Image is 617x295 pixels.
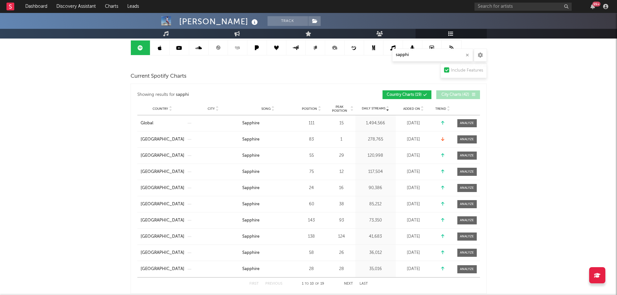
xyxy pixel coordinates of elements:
[590,4,595,9] button: 99+
[329,217,354,224] div: 93
[315,282,319,285] span: of
[297,153,326,159] div: 55
[242,266,259,272] div: Sapphire
[357,185,394,191] div: 90,386
[242,201,259,208] div: Sapphire
[297,169,326,175] div: 75
[440,93,470,97] span: City Charts ( 42 )
[141,153,184,159] a: [GEOGRAPHIC_DATA]
[329,120,354,127] div: 15
[141,201,184,208] a: [GEOGRAPHIC_DATA]
[131,73,187,80] span: Current Spotify Charts
[357,201,394,208] div: 85,212
[176,91,189,99] div: sapphi
[208,107,215,111] span: City
[357,217,394,224] div: 73,350
[305,282,309,285] span: to
[179,16,259,27] div: [PERSON_NAME]
[403,107,420,111] span: Added On
[397,120,430,127] div: [DATE]
[329,153,354,159] div: 29
[242,120,294,127] a: Sapphire
[137,90,309,99] div: Showing results for
[297,136,326,143] div: 83
[242,217,259,224] div: Sapphire
[297,233,326,240] div: 138
[397,250,430,256] div: [DATE]
[242,153,294,159] a: Sapphire
[474,3,572,11] input: Search for artists
[261,107,271,111] span: Song
[357,169,394,175] div: 117,504
[141,136,184,143] a: [GEOGRAPHIC_DATA]
[141,233,184,240] a: [GEOGRAPHIC_DATA]
[436,90,480,99] button: City Charts(42)
[397,136,430,143] div: [DATE]
[242,153,259,159] div: Sapphire
[242,250,294,256] a: Sapphire
[329,185,354,191] div: 16
[451,67,483,74] div: Include Features
[362,106,385,111] span: Daily Streams
[344,282,353,286] button: Next
[329,169,354,175] div: 12
[242,169,259,175] div: Sapphire
[242,266,294,272] a: Sapphire
[249,282,259,286] button: First
[357,136,394,143] div: 278,765
[392,49,473,62] input: Search Playlists/Charts
[268,16,308,26] button: Track
[141,169,184,175] a: [GEOGRAPHIC_DATA]
[297,120,326,127] div: 111
[357,153,394,159] div: 120,998
[242,233,294,240] a: Sapphire
[329,105,350,113] span: Peak Position
[387,93,422,97] span: Country Charts ( 19 )
[397,266,430,272] div: [DATE]
[242,136,294,143] a: Sapphire
[153,107,168,111] span: Country
[242,201,294,208] a: Sapphire
[141,250,184,256] a: [GEOGRAPHIC_DATA]
[329,136,354,143] div: 1
[357,120,394,127] div: 1,494,566
[302,107,317,111] span: Position
[242,136,259,143] div: Sapphire
[397,153,430,159] div: [DATE]
[297,266,326,272] div: 28
[141,120,184,127] a: Global
[242,185,259,191] div: Sapphire
[397,185,430,191] div: [DATE]
[141,217,184,224] a: [GEOGRAPHIC_DATA]
[242,217,294,224] a: Sapphire
[297,217,326,224] div: 143
[141,266,184,272] a: [GEOGRAPHIC_DATA]
[383,90,431,99] button: Country Charts(19)
[141,120,153,127] div: Global
[397,201,430,208] div: [DATE]
[592,2,600,6] div: 99 +
[297,185,326,191] div: 24
[329,201,354,208] div: 38
[141,185,184,191] a: [GEOGRAPHIC_DATA]
[242,169,294,175] a: Sapphire
[357,250,394,256] div: 36,012
[357,266,394,272] div: 35,016
[360,282,368,286] button: Last
[329,233,354,240] div: 124
[242,250,259,256] div: Sapphire
[295,280,331,288] div: 1 10 19
[297,201,326,208] div: 60
[297,250,326,256] div: 58
[397,233,430,240] div: [DATE]
[265,282,282,286] button: Previous
[397,217,430,224] div: [DATE]
[329,266,354,272] div: 28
